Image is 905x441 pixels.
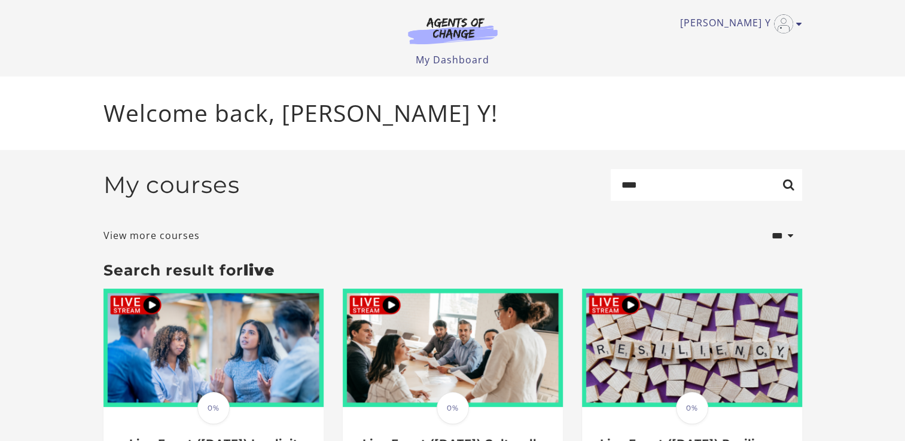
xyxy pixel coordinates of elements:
span: 0% [197,392,230,424]
a: Toggle menu [680,14,796,33]
strong: live [243,261,275,279]
h3: Search result for [103,261,802,279]
a: View more courses [103,228,200,243]
span: 0% [676,392,708,424]
a: My Dashboard [416,53,489,66]
span: 0% [437,392,469,424]
img: Agents of Change Logo [395,17,510,44]
p: Welcome back, [PERSON_NAME] Y! [103,96,802,131]
h2: My courses [103,171,240,199]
